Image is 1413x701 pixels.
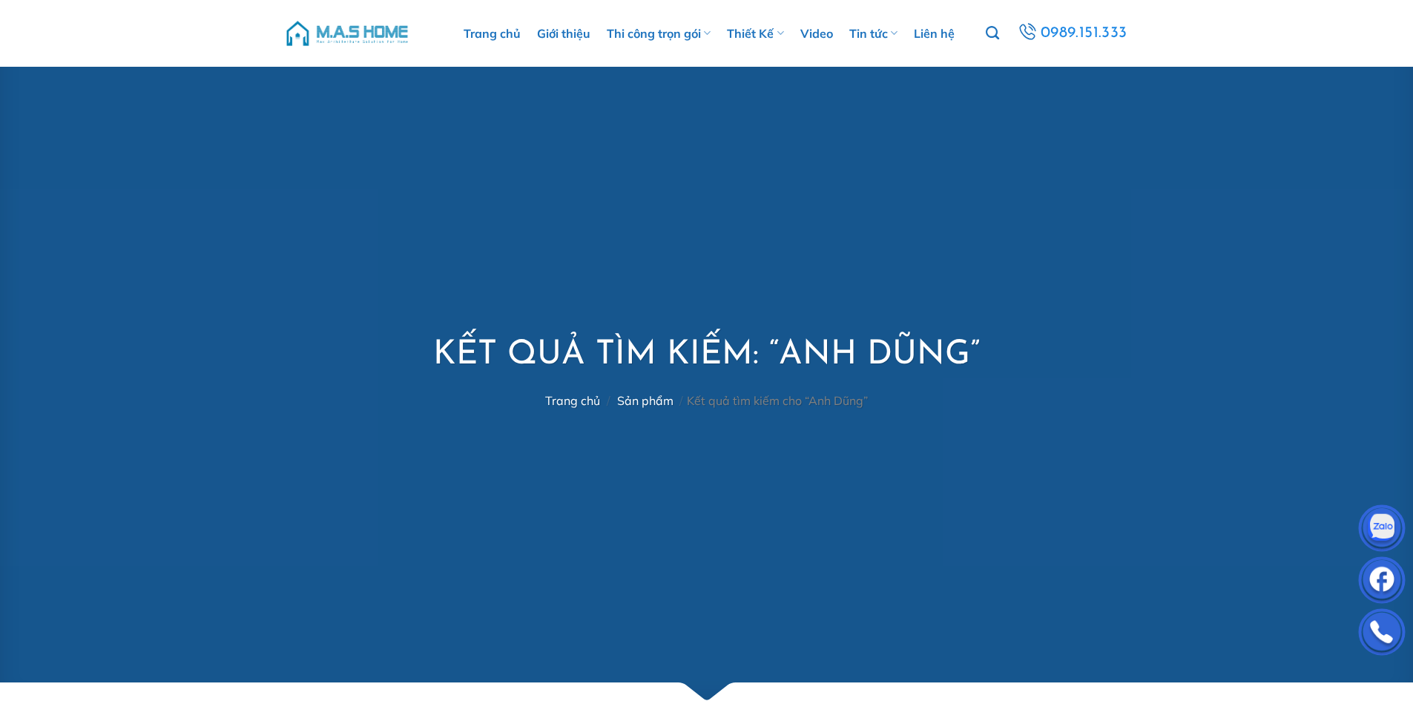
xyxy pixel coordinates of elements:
[545,393,600,408] a: Trang chủ
[1041,21,1127,46] span: 0989.151.333
[607,11,711,56] a: Thi công trọn gói
[617,393,673,408] a: Sản phẩm
[727,11,783,56] a: Thiết Kế
[1360,508,1404,553] img: Zalo
[464,11,521,56] a: Trang chủ
[537,11,590,56] a: Giới thiệu
[679,393,683,408] span: /
[1360,560,1404,605] img: Facebook
[433,394,980,408] nav: Kết quả tìm kiếm cho “Anh Dũng”
[433,334,980,378] h1: Kết quả tìm kiếm: “Anh Dũng”
[284,11,410,56] img: M.A.S HOME – Tổng Thầu Thiết Kế Và Xây Nhà Trọn Gói
[986,18,999,49] a: Tìm kiếm
[1015,20,1129,47] a: 0989.151.333
[914,11,955,56] a: Liên hệ
[849,11,897,56] a: Tin tức
[800,11,833,56] a: Video
[1360,612,1404,656] img: Phone
[607,393,610,408] span: /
